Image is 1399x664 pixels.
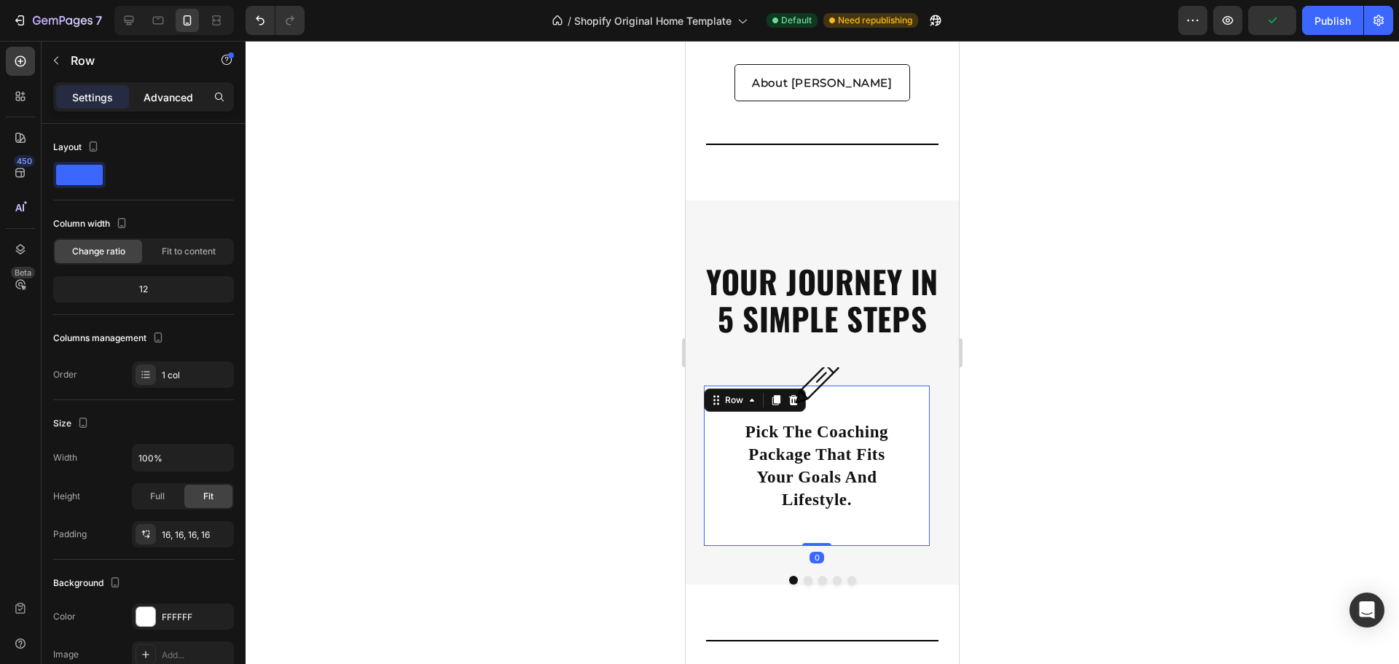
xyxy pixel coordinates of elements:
div: Background [53,574,124,593]
span: Need republishing [838,14,912,27]
span: / [568,13,571,28]
div: Width [53,451,77,464]
div: 1 col [162,369,230,382]
div: Size [53,414,92,434]
div: 12 [56,279,231,300]
div: Color [53,610,76,623]
div: Publish [1314,13,1351,28]
p: Advanced [144,90,193,105]
span: Default [781,14,812,27]
div: 16, 16, 16, 16 [162,528,230,542]
div: Column width [53,214,130,234]
div: Columns management [53,329,167,348]
div: 450 [14,155,35,167]
span: Shopify Original Home Template [574,13,732,28]
span: Fit to content [162,245,216,258]
button: 7 [6,6,109,35]
button: Publish [1302,6,1363,35]
div: Image [53,648,79,661]
div: Open Intercom Messenger [1349,593,1384,628]
div: FFFFFF [162,611,230,624]
span: Full [150,490,165,503]
input: Auto [133,445,233,471]
div: Beta [11,267,35,278]
div: Undo/Redo [246,6,305,35]
p: Settings [72,90,113,105]
p: Row [71,52,195,69]
iframe: Design area [686,41,959,664]
span: Fit [203,490,213,503]
div: Height [53,490,80,503]
span: Change ratio [72,245,125,258]
div: Add... [162,649,230,662]
p: 7 [95,12,102,29]
div: Order [53,368,77,381]
div: Layout [53,138,102,157]
div: Padding [53,528,87,541]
